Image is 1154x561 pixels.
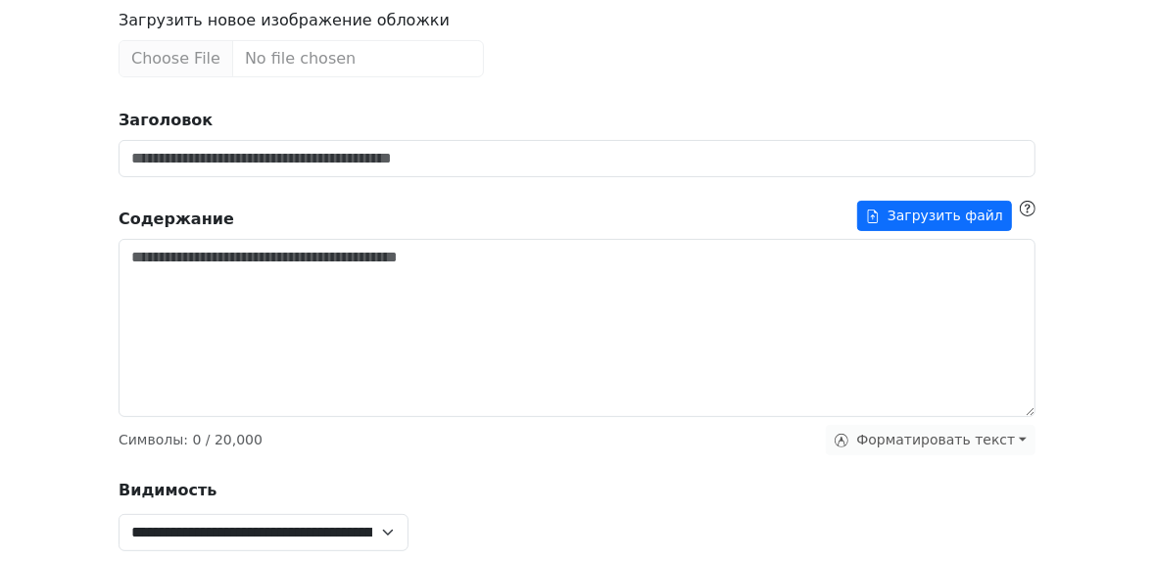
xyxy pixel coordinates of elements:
[119,208,234,231] strong: Содержание
[857,201,1012,231] button: Содержание
[119,481,216,499] strong: Видимость
[119,9,450,32] label: Загрузить новое изображение обложки
[119,111,213,129] strong: Заголовок
[119,430,263,450] p: Символы : / 20,000
[192,432,201,447] span: 0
